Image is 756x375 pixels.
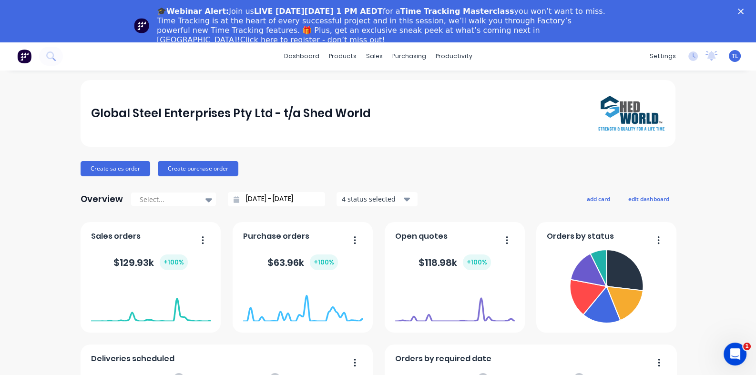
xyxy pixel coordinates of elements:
[598,96,665,131] img: Global Steel Enterprises Pty Ltd - t/a Shed World
[240,35,385,44] a: Click here to register - don’t miss out!
[267,254,338,270] div: $ 63.96k
[342,194,402,204] div: 4 status selected
[91,353,174,365] span: Deliveries scheduled
[310,254,338,270] div: + 100 %
[724,343,746,365] iframe: Intercom live chat
[279,49,324,63] a: dashboard
[134,18,149,33] img: Profile image for Team
[81,190,123,209] div: Overview
[91,231,141,242] span: Sales orders
[419,254,491,270] div: $ 118.98k
[243,231,309,242] span: Purchase orders
[160,254,188,270] div: + 100 %
[324,49,361,63] div: products
[158,161,238,176] button: Create purchase order
[388,49,431,63] div: purchasing
[622,193,675,205] button: edit dashboard
[113,254,188,270] div: $ 129.93k
[254,7,383,16] b: LIVE [DATE][DATE] 1 PM AEDT
[431,49,477,63] div: productivity
[157,7,607,45] div: Join us for a you won’t want to miss. Time Tracking is at the heart of every successful project a...
[17,49,31,63] img: Factory
[157,7,229,16] b: 🎓Webinar Alert:
[91,104,371,123] div: Global Steel Enterprises Pty Ltd - t/a Shed World
[738,9,747,14] div: Close
[361,49,388,63] div: sales
[547,231,614,242] span: Orders by status
[743,343,751,350] span: 1
[645,49,681,63] div: settings
[463,254,491,270] div: + 100 %
[581,193,616,205] button: add card
[732,52,738,61] span: TL
[81,161,150,176] button: Create sales order
[395,231,448,242] span: Open quotes
[337,192,418,206] button: 4 status selected
[400,7,514,16] b: Time Tracking Masterclass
